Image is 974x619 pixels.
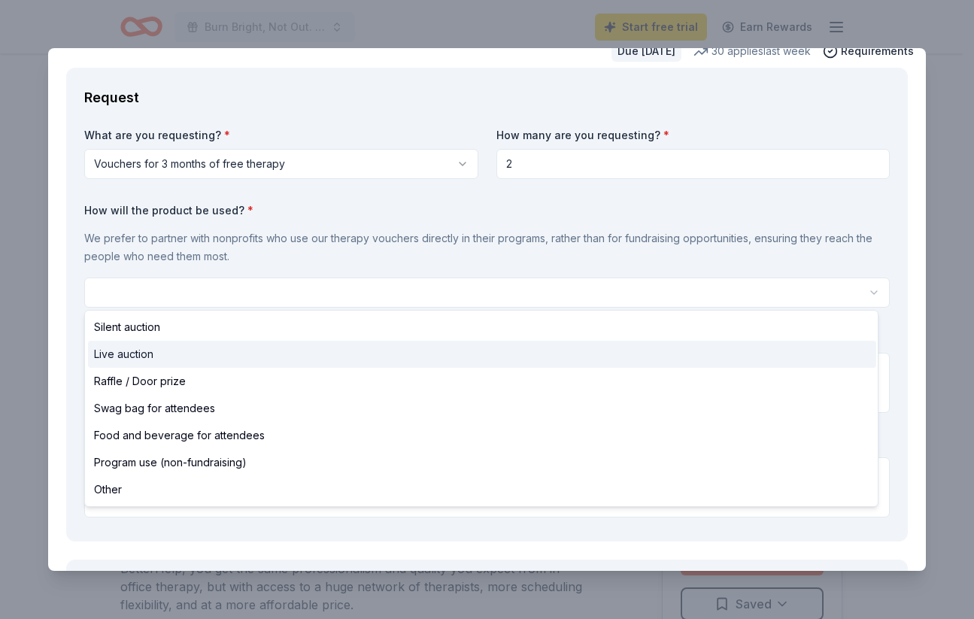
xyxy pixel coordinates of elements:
span: Live auction [94,345,153,363]
span: Food and beverage for attendees [94,426,265,445]
span: Burn Bright, Not Out. A Breakfast with Junior League of [GEOGRAPHIC_DATA][US_STATE] [205,18,325,36]
span: Raffle / Door prize [94,372,186,390]
span: Program use (non-fundraising) [94,454,247,472]
span: Swag bag for attendees [94,399,215,417]
span: Other [94,481,122,499]
span: Silent auction [94,318,160,336]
